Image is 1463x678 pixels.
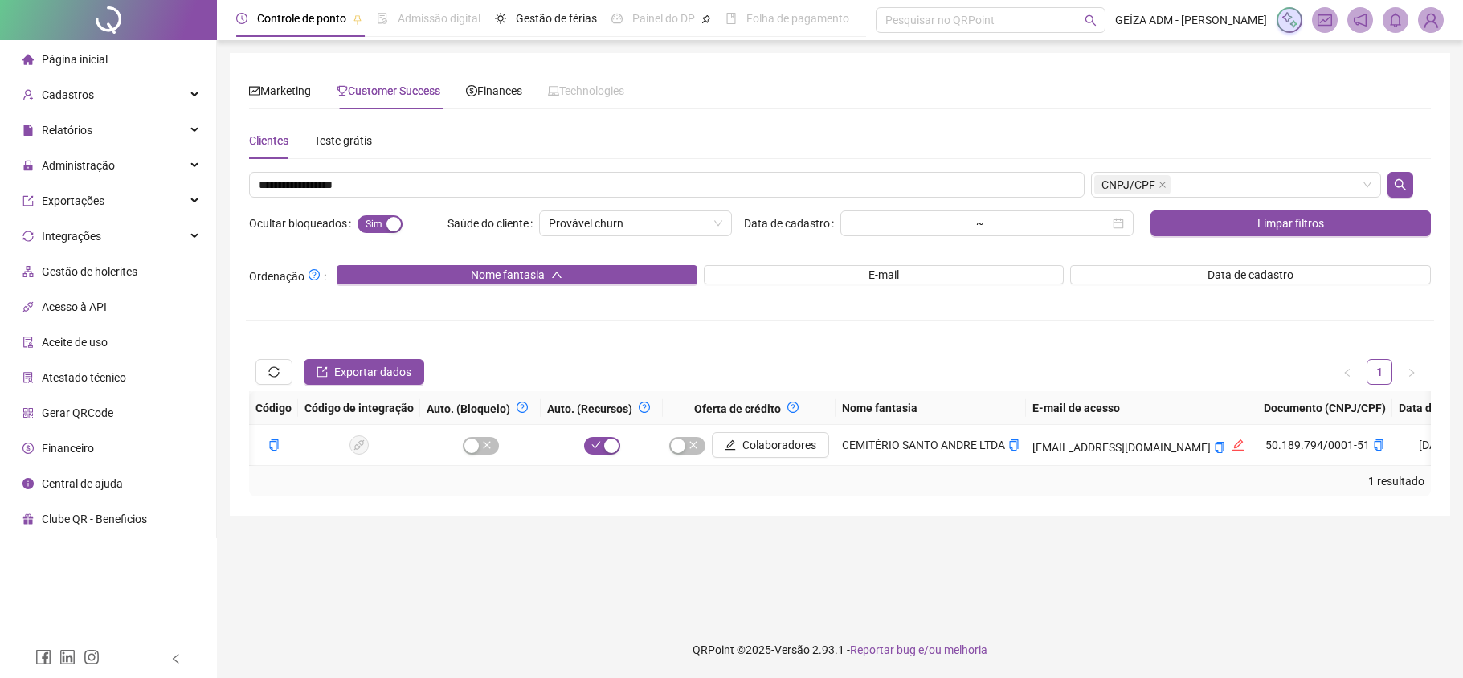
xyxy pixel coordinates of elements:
span: sun [495,13,506,24]
button: E-mail [704,265,1065,284]
span: question-circle [517,402,528,413]
span: Versão [774,643,810,656]
span: Aceite de uso [42,336,108,349]
span: question-circle [309,269,320,280]
div: ~ [970,218,991,229]
span: Administração [42,159,115,172]
button: copiar [1008,436,1020,454]
span: lock [22,160,34,171]
span: Painel do DP [632,12,695,25]
span: close [1159,181,1167,189]
span: trophy [337,85,348,96]
button: sync [255,359,292,385]
span: Ordenação : [249,265,326,285]
span: copy [1008,439,1020,451]
span: audit [22,337,34,348]
span: Nome fantasia [471,266,545,284]
span: Marketing [249,84,311,97]
span: sync [22,231,34,242]
span: Integrações [42,230,101,243]
th: Código de integração [298,391,420,425]
span: up [551,269,562,280]
span: Cadastros [42,88,94,101]
span: fund [1318,13,1332,27]
span: file [22,125,34,136]
span: export [317,366,328,378]
span: copy [268,439,280,451]
button: Ordenação: [304,265,324,284]
span: Data de cadastro [1208,266,1293,284]
span: dollar [466,85,477,96]
th: Documento (CNPJ/CPF) [1257,391,1392,425]
span: [EMAIL_ADDRESS][DOMAIN_NAME] [1032,441,1211,454]
span: question-circle [787,402,799,413]
span: Reportar bug e/ou melhoria [850,643,987,656]
span: api [22,301,34,312]
span: E-mail [868,266,899,284]
span: left [170,653,182,664]
span: copy [1214,442,1225,453]
span: 50.189.794/0001-51 [1265,439,1384,451]
span: Clube QR - Beneficios [42,513,147,525]
span: Admissão digital [398,12,480,25]
span: edit [725,439,736,451]
button: right [1399,359,1424,385]
span: Customer Success [337,84,440,97]
span: user-add [22,89,34,100]
button: copiar [1373,436,1384,454]
span: Exportações [42,194,104,207]
a: 1 [1367,360,1391,384]
th: Nome fantasia [836,391,1026,425]
button: Exportar dados [304,359,424,385]
span: Technologies [548,84,624,97]
li: Próxima página [1399,359,1424,385]
div: Oferta de crédito [669,398,829,418]
div: Auto. (Recursos) [547,398,656,418]
footer: QRPoint © 2025 - 2.93.1 - [217,622,1463,678]
span: book [725,13,737,24]
span: Limpar filtros [1257,214,1324,232]
img: 29244 [1419,8,1443,32]
div: Auto. (Bloqueio) [427,398,534,418]
button: Data de cadastro [1070,265,1431,284]
span: file-done [377,13,388,24]
span: sync [268,366,280,378]
li: Página anterior [1334,359,1360,385]
span: Atestado técnico [42,371,126,384]
div: Teste grátis [314,132,372,149]
button: question-circle [781,398,805,417]
span: CEMITÉRIO SANTO ANDRE LTDA [842,439,1005,451]
span: gift [22,513,34,525]
button: Colaboradores [712,432,829,458]
span: question-circle [639,402,650,413]
button: question-circle [510,398,534,417]
span: clock-circle [236,13,247,24]
span: left [1342,368,1352,378]
button: Nome fantasiaup [337,265,697,284]
span: home [22,54,34,65]
span: right [1407,368,1416,378]
span: instagram [84,649,100,665]
span: solution [22,372,34,383]
th: Código [249,391,298,425]
label: Saúde do cliente [447,210,539,236]
th: E-mail de acesso [1026,391,1257,425]
button: copiar [1214,439,1225,456]
button: left [1334,359,1360,385]
span: search [1394,178,1407,191]
span: facebook [35,649,51,665]
span: CNPJ/CPF [1094,175,1171,194]
span: search [1085,14,1097,27]
span: pushpin [353,14,362,24]
button: question-circle [632,398,656,417]
span: pushpin [701,14,711,24]
span: bell [1388,13,1403,27]
span: Colaboradores [742,436,816,454]
li: 1 [1367,359,1392,385]
iframe: Intercom live chat [1408,623,1447,662]
div: Clientes [249,132,288,149]
button: copiar [268,436,280,454]
span: Exportar dados [334,363,411,381]
span: Acesso à API [42,300,107,313]
button: Limpar filtros [1150,210,1431,236]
